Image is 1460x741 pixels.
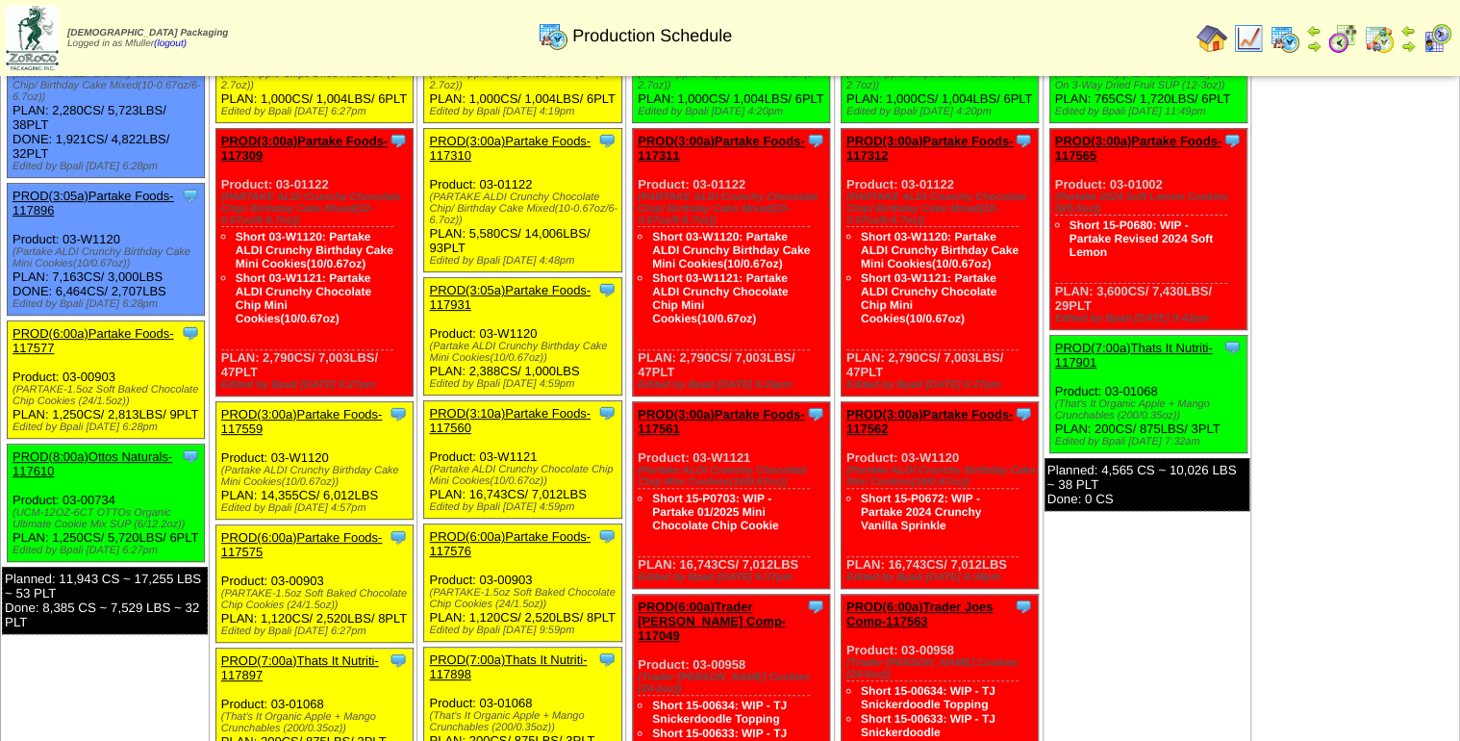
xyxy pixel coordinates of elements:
[1233,23,1264,54] img: line_graph.gif
[597,526,617,546] img: Tooltip
[846,572,1038,583] div: Edited by Bpali [DATE] 9:38pm
[389,404,408,423] img: Tooltip
[429,106,620,117] div: Edited by Bpali [DATE] 4:19pm
[638,379,829,391] div: Edited by Bpali [DATE] 6:26pm
[572,26,732,46] span: Production Schedule
[181,323,200,343] img: Tooltip
[846,106,1038,117] div: Edited by Bpali [DATE] 4:20pm
[389,131,408,150] img: Tooltip
[13,384,204,407] div: (PARTAKE-1.5oz Soft Baked Chocolate Chip Cookies (24/1.5oz))
[1055,436,1246,447] div: Edited by Bpali [DATE] 7:32am
[1306,23,1322,38] img: arrowleft.gif
[429,406,591,435] a: PROD(3:10a)Partake Foods-117560
[221,711,413,734] div: (That's It Organic Apple + Mango Crunchables (200/0.35oz))
[806,404,825,423] img: Tooltip
[1055,106,1246,117] div: Edited by Bpali [DATE] 11:49pm
[8,445,205,562] div: Product: 03-00734 PLAN: 1,250CS / 5,720LBS / 6PLT
[638,600,786,643] a: PROD(6:00a)Trader [PERSON_NAME] Comp-117049
[13,161,204,172] div: Edited by Bpali [DATE] 6:28pm
[1014,131,1033,150] img: Tooltip
[8,321,205,439] div: Product: 03-00903 PLAN: 1,250CS / 2,813LBS / 9PLT
[638,192,829,226] div: (PARTAKE ALDI Crunchy Chocolate Chip/ Birthday Cake Mixed(10-0.67oz/6-6.7oz))
[2,567,208,634] div: Planned: 11,943 CS ~ 17,255 LBS ~ 53 PLT Done: 8,385 CS ~ 7,529 LBS ~ 32 PLT
[13,246,204,269] div: (Partake ALDI Crunchy Birthday Cake Mini Cookies(10/0.67oz))
[1055,313,1246,324] div: Edited by Bpali [DATE] 9:43pm
[1222,131,1242,150] img: Tooltip
[861,271,996,325] a: Short 03-W1121: Partake ALDI Crunchy Chocolate Chip Mini Cookies(10/0.67oz)
[806,131,825,150] img: Tooltip
[597,280,617,299] img: Tooltip
[1049,129,1246,330] div: Product: 03-01002 PLAN: 3,600CS / 7,430LBS / 29PLT
[1400,38,1416,54] img: arrowright.gif
[67,28,228,38] span: [DEMOGRAPHIC_DATA] Packaging
[429,529,591,558] a: PROD(6:00a)Partake Foods-117576
[221,134,388,163] a: PROD(3:00a)Partake Foods-117309
[846,134,1013,163] a: PROD(3:00a)Partake Foods-117312
[861,230,1019,270] a: Short 03-W1120: Partake ALDI Crunchy Birthday Cake Mini Cookies(10/0.67oz)
[1055,192,1246,215] div: (Partake 2024 Soft Lemon Cookies (6/5.5oz))
[538,20,568,51] img: calendarprod.gif
[638,672,829,695] div: (Trader [PERSON_NAME] Cookies (24-6oz))
[221,502,413,514] div: Edited by Bpali [DATE] 4:57pm
[638,572,829,583] div: Edited by Bpali [DATE] 9:37pm
[215,525,413,643] div: Product: 03-00903 PLAN: 1,120CS / 2,520LBS / 8PLT
[638,465,829,488] div: (Partake ALDI Crunchy Chocolate Chip Mini Cookies(10/0.67oz))
[1327,23,1358,54] img: calendarblend.gif
[215,402,413,520] div: Product: 03-W1120 PLAN: 14,355CS / 6,012LBS
[389,651,408,670] img: Tooltip
[1014,404,1033,423] img: Tooltip
[13,326,174,355] a: PROD(6:00a)Partake Foods-117577
[6,6,59,70] img: zoroco-logo-small.webp
[841,129,1038,396] div: Product: 03-01122 PLAN: 2,790CS / 7,003LBS / 47PLT
[236,230,393,270] a: Short 03-W1120: Partake ALDI Crunchy Birthday Cake Mini Cookies(10/0.67oz)
[221,106,413,117] div: Edited by Bpali [DATE] 6:27pm
[8,184,205,316] div: Product: 03-W1120 PLAN: 7,163CS / 3,000LBS DONE: 6,464CS / 2,707LBS
[638,407,804,436] a: PROD(3:00a)Partake Foods-117561
[429,587,620,610] div: (PARTAKE-1.5oz Soft Baked Chocolate Chip Cookies (24/1.5oz))
[424,401,621,519] div: Product: 03-W1121 PLAN: 16,743CS / 7,012LBS
[67,28,228,49] span: Logged in as Mfuller
[1364,23,1395,54] img: calendarinout.gif
[861,684,995,711] a: Short 15-00634: WIP - TJ Snickerdoodle Topping
[221,407,383,436] a: PROD(3:00a)Partake Foods-117559
[597,650,617,669] img: Tooltip
[429,710,620,733] div: (That's It Organic Apple + Mango Crunchables (200/0.35oz))
[633,402,830,589] div: Product: 03-W1121 PLAN: 16,743CS / 7,012LBS
[429,192,620,226] div: (PARTAKE ALDI Crunchy Chocolate Chip/ Birthday Cake Mixed(10-0.67oz/6-6.7oz))
[429,501,620,513] div: Edited by Bpali [DATE] 4:59pm
[221,588,413,611] div: (PARTAKE-1.5oz Soft Baked Chocolate Chip Cookies (24/1.5oz))
[13,507,204,530] div: (UCM-12OZ-6CT OTTOs Organic Ultimate Cookie Mix SUP (6/12.2oz))
[861,712,995,739] a: Short 15-00633: WIP - TJ Snickerdoodle
[221,379,413,391] div: Edited by Bpali [DATE] 6:27pm
[1055,398,1246,422] div: (That's It Organic Apple + Mango Crunchables (200/0.35oz))
[1070,218,1213,259] a: Short 15-P0680: WIP - Partake Revised 2024 Soft Lemon
[221,626,413,637] div: Edited by Bpali [DATE] 6:27pm
[846,192,1038,226] div: (PARTAKE ALDI Crunchy Chocolate Chip/ Birthday Cake Mixed(10-0.67oz/6-6.7oz))
[8,6,205,178] div: Product: 03-01122 PLAN: 2,280CS / 5,723LBS / 38PLT DONE: 1,921CS / 4,822LBS / 32PLT
[638,134,804,163] a: PROD(3:00a)Partake Foods-117311
[806,597,825,616] img: Tooltip
[236,271,371,325] a: Short 03-W1121: Partake ALDI Crunchy Chocolate Chip Mini Cookies(10/0.67oz)
[429,134,591,163] a: PROD(3:00a)Partake Foods-117310
[429,625,620,636] div: Edited by Bpali [DATE] 9:59pm
[154,38,187,49] a: (logout)
[597,403,617,422] img: Tooltip
[215,129,413,396] div: Product: 03-01122 PLAN: 2,790CS / 7,003LBS / 47PLT
[181,186,200,205] img: Tooltip
[846,657,1038,680] div: (Trader [PERSON_NAME] Cookies (24-6oz))
[652,271,788,325] a: Short 03-W1121: Partake ALDI Crunchy Chocolate Chip Mini Cookies(10/0.67oz)
[652,230,810,270] a: Short 03-W1120: Partake ALDI Crunchy Birthday Cake Mini Cookies(10/0.67oz)
[652,699,787,726] a: Short 15-00634: WIP - TJ Snickerdoodle Topping
[221,530,383,559] a: PROD(6:00a)Partake Foods-117575
[424,278,621,396] div: Product: 03-W1120 PLAN: 2,388CS / 1,000LBS
[861,492,981,532] a: Short 15-P0672: WIP - Partake 2024 Crunchy Vanilla Sprinkle
[13,545,204,556] div: Edited by Bpali [DATE] 6:27pm
[1055,134,1221,163] a: PROD(3:00a)Partake Foods-117565
[638,106,829,117] div: Edited by Bpali [DATE] 4:20pm
[846,407,1013,436] a: PROD(3:00a)Partake Foods-117562
[13,68,204,103] div: (PARTAKE ALDI Crunchy Chocolate Chip/ Birthday Cake Mixed(10-0.67oz/6-6.7oz))
[846,600,993,628] a: PROD(6:00a)Trader Joes Comp-117563
[221,653,379,682] a: PROD(7:00a)Thats It Nutriti-117897
[221,192,413,226] div: (PARTAKE ALDI Crunchy Chocolate Chip/ Birthday Cake Mixed(10-0.67oz/6-6.7oz))
[221,465,413,488] div: (Partake ALDI Crunchy Birthday Cake Mini Cookies(10/0.67oz))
